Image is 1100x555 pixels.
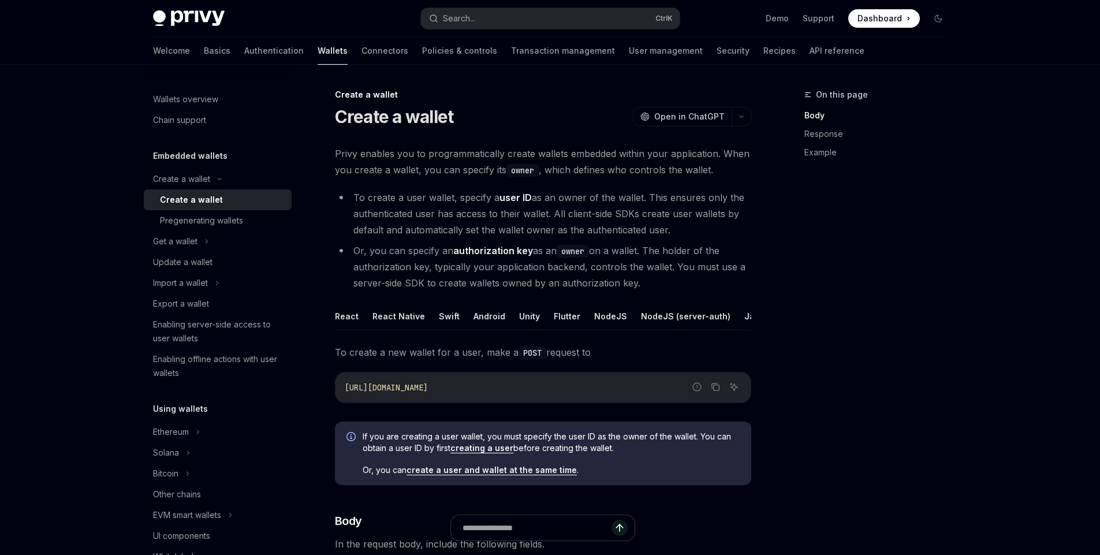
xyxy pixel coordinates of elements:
[726,379,741,394] button: Ask AI
[144,349,292,383] a: Enabling offline actions with user wallets
[804,125,957,143] a: Response
[144,252,292,273] a: Update a wallet
[153,467,178,480] div: Bitcoin
[153,149,228,163] h5: Embedded wallets
[407,465,577,475] a: create a user and wallet at the same time
[439,303,460,330] button: Swift
[144,189,292,210] a: Create a wallet
[335,303,359,330] button: React
[244,37,304,65] a: Authentication
[144,89,292,110] a: Wallets overview
[633,107,732,126] button: Open in ChatGPT
[204,37,230,65] a: Basics
[810,37,864,65] a: API reference
[153,352,285,380] div: Enabling offline actions with user wallets
[450,443,513,453] a: creating a user
[153,92,218,106] div: Wallets overview
[519,303,540,330] button: Unity
[929,9,948,28] button: Toggle dark mode
[689,379,704,394] button: Report incorrect code
[629,37,703,65] a: User management
[363,431,740,454] span: If you are creating a user wallet, you must specify the user ID as the owner of the wallet. You c...
[153,172,210,186] div: Create a wallet
[554,303,580,330] button: Flutter
[153,255,212,269] div: Update a wallet
[153,446,179,460] div: Solana
[345,382,428,393] span: [URL][DOMAIN_NAME]
[594,303,627,330] button: NodeJS
[422,37,497,65] a: Policies & controls
[763,37,796,65] a: Recipes
[144,210,292,231] a: Pregenerating wallets
[443,12,475,25] div: Search...
[816,88,868,102] span: On this page
[803,13,834,24] a: Support
[153,425,189,439] div: Ethereum
[744,303,765,330] button: Java
[421,8,680,29] button: Search...CtrlK
[153,297,209,311] div: Export a wallet
[519,347,546,359] code: POST
[857,13,902,24] span: Dashboard
[335,344,751,360] span: To create a new wallet for a user, make a request to
[372,303,425,330] button: React Native
[335,189,751,238] li: To create a user wallet, specify a as an owner of the wallet. This ensures only the authenticated...
[160,193,223,207] div: Create a wallet
[611,520,628,536] button: Send message
[804,106,957,125] a: Body
[848,9,920,28] a: Dashboard
[499,192,532,203] strong: user ID
[153,529,210,543] div: UI components
[804,143,957,162] a: Example
[318,37,348,65] a: Wallets
[153,10,225,27] img: dark logo
[346,432,358,444] svg: Info
[654,111,725,122] span: Open in ChatGPT
[363,464,740,476] span: Or, you can .
[453,245,533,256] strong: authorization key
[335,89,751,100] div: Create a wallet
[144,526,292,546] a: UI components
[708,379,723,394] button: Copy the contents from the code block
[506,164,539,177] code: owner
[144,484,292,505] a: Other chains
[144,110,292,131] a: Chain support
[335,243,751,291] li: Or, you can specify an as an on a wallet. The holder of the authorization key, typically your app...
[153,234,197,248] div: Get a wallet
[335,106,454,127] h1: Create a wallet
[473,303,505,330] button: Android
[153,487,201,501] div: Other chains
[160,214,243,228] div: Pregenerating wallets
[641,303,730,330] button: NodeJS (server-auth)
[766,13,789,24] a: Demo
[717,37,750,65] a: Security
[153,318,285,345] div: Enabling server-side access to user wallets
[144,293,292,314] a: Export a wallet
[335,146,751,178] span: Privy enables you to programmatically create wallets embedded within your application. When you c...
[153,113,206,127] div: Chain support
[153,37,190,65] a: Welcome
[655,14,673,23] span: Ctrl K
[153,276,208,290] div: Import a wallet
[557,245,589,258] code: owner
[153,508,221,522] div: EVM smart wallets
[511,37,615,65] a: Transaction management
[144,314,292,349] a: Enabling server-side access to user wallets
[361,37,408,65] a: Connectors
[153,402,208,416] h5: Using wallets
